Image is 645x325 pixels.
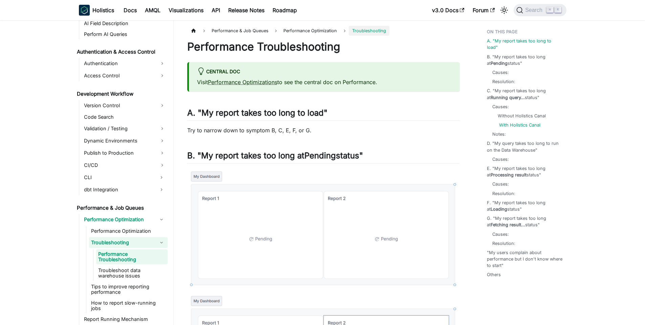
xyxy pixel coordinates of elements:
[492,103,509,110] a: Causes:
[92,6,114,14] b: Holistics
[89,226,168,236] a: Performance Optimization
[72,20,174,325] nav: Docs sidebar
[82,135,168,146] a: Dynamic Environments
[555,7,561,13] kbd: K
[187,108,460,121] h2: A. "My report takes too long to load"
[487,215,562,228] a: G. "My report takes too long atFetching result...status"
[82,19,168,28] a: AI Field Description
[487,140,562,153] a: D. "My query takes too long to run on the Data Warehouse"
[155,172,168,183] button: Expand sidebar category 'CLI'
[82,172,155,183] a: CLI
[546,7,553,13] kbd: ⌘
[187,26,200,36] a: Home page
[187,169,460,291] img: performance-perf-pending
[491,207,507,212] strong: Loading
[208,79,277,85] a: Performance Optimizations
[89,298,168,313] a: How to report slow-running jobs
[75,203,168,213] a: Performance & Job Queues
[187,151,460,164] h2: B. "My report takes too long at status"
[499,122,540,128] a: With Holistics Canal
[492,131,506,137] a: Notes:
[491,95,525,100] strong: Running query...
[155,237,168,248] button: Collapse sidebar category 'Troubleshooting'
[96,249,168,264] a: Performance Troubleshooting
[487,199,562,212] a: F. "My report takes too long atLoadingstatus"
[208,26,272,36] span: Performance & Job Queues
[523,7,546,13] span: Search
[491,172,526,177] strong: Processing result
[492,181,509,187] a: Causes:
[155,214,168,225] button: Collapse sidebar category 'Performance Optimization'
[487,249,562,269] a: "My users complain about performance but I don't know where to start"
[492,78,515,85] a: Resolution:
[79,5,114,16] a: HolisticsHolistics
[82,30,168,39] a: Perform AI Queries
[187,26,460,36] nav: Breadcrumbs
[280,26,340,36] a: Performance Optimization
[197,78,452,86] p: Visit to see the central doc on Performance.
[82,214,155,225] a: Performance Optimization
[75,89,168,99] a: Development Workflow
[492,190,515,197] a: Resolution:
[82,160,168,171] a: CI/CD
[487,271,501,278] a: Others
[499,5,510,16] button: Switch between dark and light mode (currently light mode)
[224,5,268,16] a: Release Notes
[89,282,168,297] a: Tips to improve reporting performance
[79,5,90,16] img: Holistics
[120,5,141,16] a: Docs
[187,40,460,54] h1: Performance Troubleshooting
[491,61,508,66] strong: Pending
[492,240,515,247] a: Resolution:
[165,5,208,16] a: Visualizations
[82,314,168,324] a: Report Running Mechanism
[82,70,168,81] a: Access Control
[283,28,337,33] span: Performance Optimization
[82,100,168,111] a: Version Control
[155,184,168,195] button: Expand sidebar category 'dbt Integration'
[349,26,389,36] span: Troubleshooting
[268,5,301,16] a: Roadmap
[141,5,165,16] a: AMQL
[487,38,562,51] a: A. "My report takes too long to load"
[491,222,525,227] strong: Fetching result...
[514,4,566,16] button: Search (Command+K)
[492,156,509,162] a: Causes:
[492,231,509,237] a: Causes:
[487,54,562,66] a: B. "My report takes too long atPendingstatus"
[469,5,499,16] a: Forum
[82,123,168,134] a: Validation / Testing
[82,58,168,69] a: Authentication
[304,151,336,160] strong: Pending
[187,126,460,134] p: Try to narrow down to symptom B, C, E, F, or G.
[75,47,168,57] a: Authentication & Access Control
[487,165,562,178] a: E. "My report takes too long atProcessing resultstatus"
[498,113,546,119] a: Without Holistics Canal
[82,184,155,195] a: dbt Integration
[428,5,469,16] a: v3.0 Docs
[82,112,168,122] a: Code Search
[96,266,168,281] a: Troubleshoot data warehouse issues
[208,5,224,16] a: API
[487,88,562,100] a: C. "My report takes too long atRunning query...status"
[197,68,452,76] div: Central Doc
[89,237,155,248] a: Troubleshooting
[82,148,168,158] a: Publish to Production
[492,69,509,76] a: Causes:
